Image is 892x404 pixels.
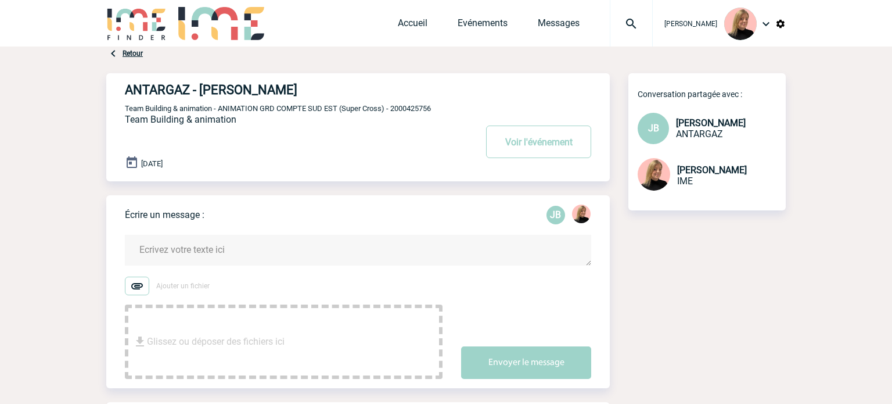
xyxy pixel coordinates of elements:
img: file_download.svg [133,335,147,349]
p: Écrire un message : [125,209,204,220]
span: ANTARGAZ [676,128,723,140]
a: Accueil [398,17,427,34]
span: Glissez ou déposer des fichiers ici [147,313,285,371]
button: Envoyer le message [461,346,591,379]
p: JB [546,206,565,224]
div: Jérémy BIDAUT [546,206,565,224]
span: [PERSON_NAME] [676,117,746,128]
h4: ANTARGAZ - [PERSON_NAME] [125,83,441,97]
span: Team Building & animation - ANIMATION GRD COMPTE SUD EST (Super Cross) - 2000425756 [125,104,431,113]
a: Messages [538,17,580,34]
img: 131233-0.png [572,205,591,223]
p: Conversation partagée avec : [638,90,786,99]
img: IME-Finder [106,7,167,40]
span: Team Building & animation [125,114,236,125]
span: Ajouter un fichier [156,282,210,290]
span: [PERSON_NAME] [664,20,717,28]
span: IME [677,176,693,187]
div: Estelle PERIOU [572,205,591,226]
span: JB [648,123,659,134]
button: Voir l'événement [486,126,591,158]
span: [PERSON_NAME] [677,165,747,176]
span: [DATE] [141,159,163,168]
a: Retour [123,49,143,58]
a: Evénements [458,17,508,34]
img: 131233-0.png [638,158,670,191]
img: 131233-0.png [724,8,757,40]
